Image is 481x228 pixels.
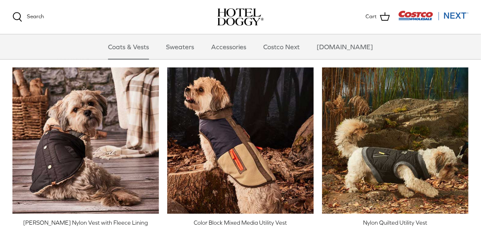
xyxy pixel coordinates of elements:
[256,34,307,59] a: Costco Next
[12,12,44,22] a: Search
[27,13,44,19] span: Search
[398,16,469,22] a: Visit Costco Next
[217,8,264,26] a: hoteldoggy.com hoteldoggycom
[366,12,390,22] a: Cart
[398,10,469,21] img: Costco Next
[12,67,159,214] a: Melton Nylon Vest with Fleece Lining
[204,34,254,59] a: Accessories
[167,67,314,214] a: Color Block Mixed Media Utility Vest
[309,34,380,59] a: [DOMAIN_NAME]
[322,67,469,214] a: Nylon Quilted Utility Vest
[12,218,159,227] div: [PERSON_NAME] Nylon Vest with Fleece Lining
[167,218,314,227] div: Color Block Mixed Media Utility Vest
[101,34,156,59] a: Coats & Vests
[322,218,469,227] div: Nylon Quilted Utility Vest
[217,8,264,26] img: hoteldoggycom
[159,34,202,59] a: Sweaters
[366,12,377,21] span: Cart
[167,67,314,214] img: tan dog wearing a blue & brown vest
